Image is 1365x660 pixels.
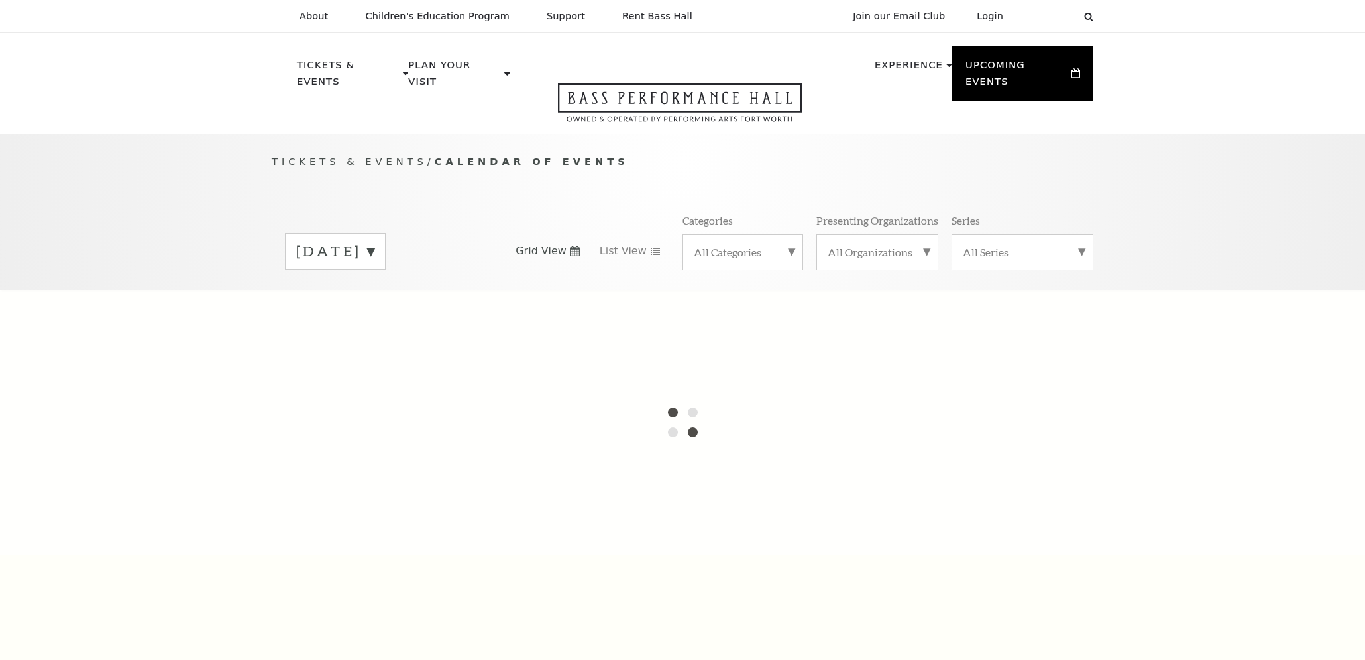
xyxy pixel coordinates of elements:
[300,11,328,22] p: About
[622,11,692,22] p: Rent Bass Hall
[516,244,567,258] span: Grid View
[1024,10,1071,23] select: Select:
[547,11,585,22] p: Support
[682,213,733,227] p: Categories
[296,241,374,262] label: [DATE]
[435,156,629,167] span: Calendar of Events
[272,154,1093,170] p: /
[297,57,400,97] p: Tickets & Events
[828,245,927,259] label: All Organizations
[875,57,943,81] p: Experience
[365,11,510,22] p: Children's Education Program
[694,245,792,259] label: All Categories
[272,156,427,167] span: Tickets & Events
[952,213,980,227] p: Series
[816,213,938,227] p: Presenting Organizations
[963,245,1082,259] label: All Series
[600,244,647,258] span: List View
[965,57,1068,97] p: Upcoming Events
[408,57,501,97] p: Plan Your Visit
